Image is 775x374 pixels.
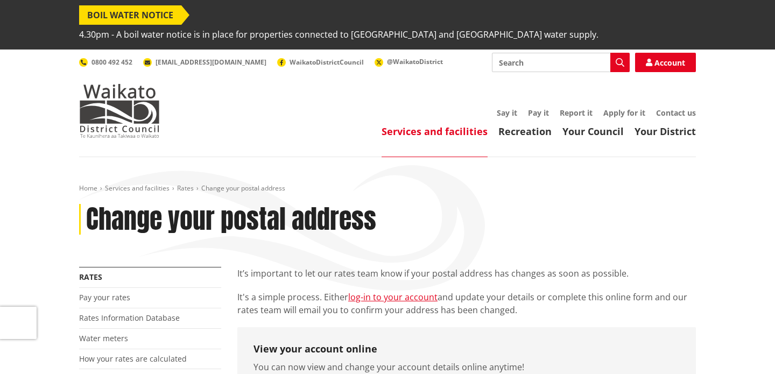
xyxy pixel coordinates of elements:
[603,108,645,118] a: Apply for it
[348,291,438,303] a: log-in to your account
[91,58,132,67] span: 0800 492 452
[79,5,181,25] span: BOIL WATER NOTICE
[560,108,593,118] a: Report it
[86,204,376,235] h1: Change your postal address
[387,57,443,66] span: @WaikatoDistrict
[375,57,443,66] a: @WaikatoDistrict
[156,58,266,67] span: [EMAIL_ADDRESS][DOMAIN_NAME]
[143,58,266,67] a: [EMAIL_ADDRESS][DOMAIN_NAME]
[635,53,696,72] a: Account
[253,361,680,373] p: You can now view and change your account details online anytime!
[528,108,549,118] a: Pay it
[237,267,696,280] p: It’s important to let our rates team know if your postal address has changes as soon as possible.
[253,343,680,355] h3: View your account online
[79,184,696,193] nav: breadcrumb
[79,272,102,282] a: Rates
[79,184,97,193] a: Home
[562,125,624,138] a: Your Council
[177,184,194,193] a: Rates
[382,125,488,138] a: Services and facilities
[635,125,696,138] a: Your District
[201,184,285,193] span: Change your postal address
[79,25,598,44] span: 4.30pm - A boil water notice is in place for properties connected to [GEOGRAPHIC_DATA] and [GEOGR...
[498,125,552,138] a: Recreation
[79,84,160,138] img: Waikato District Council - Te Kaunihera aa Takiwaa o Waikato
[79,58,132,67] a: 0800 492 452
[79,354,187,364] a: How your rates are calculated
[79,313,180,323] a: Rates Information Database
[237,291,696,316] p: It's a simple process. Either and update your details or complete this online form and our rates ...
[79,333,128,343] a: Water meters
[290,58,364,67] span: WaikatoDistrictCouncil
[277,58,364,67] a: WaikatoDistrictCouncil
[105,184,170,193] a: Services and facilities
[492,53,630,72] input: Search input
[656,108,696,118] a: Contact us
[497,108,517,118] a: Say it
[79,292,130,302] a: Pay your rates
